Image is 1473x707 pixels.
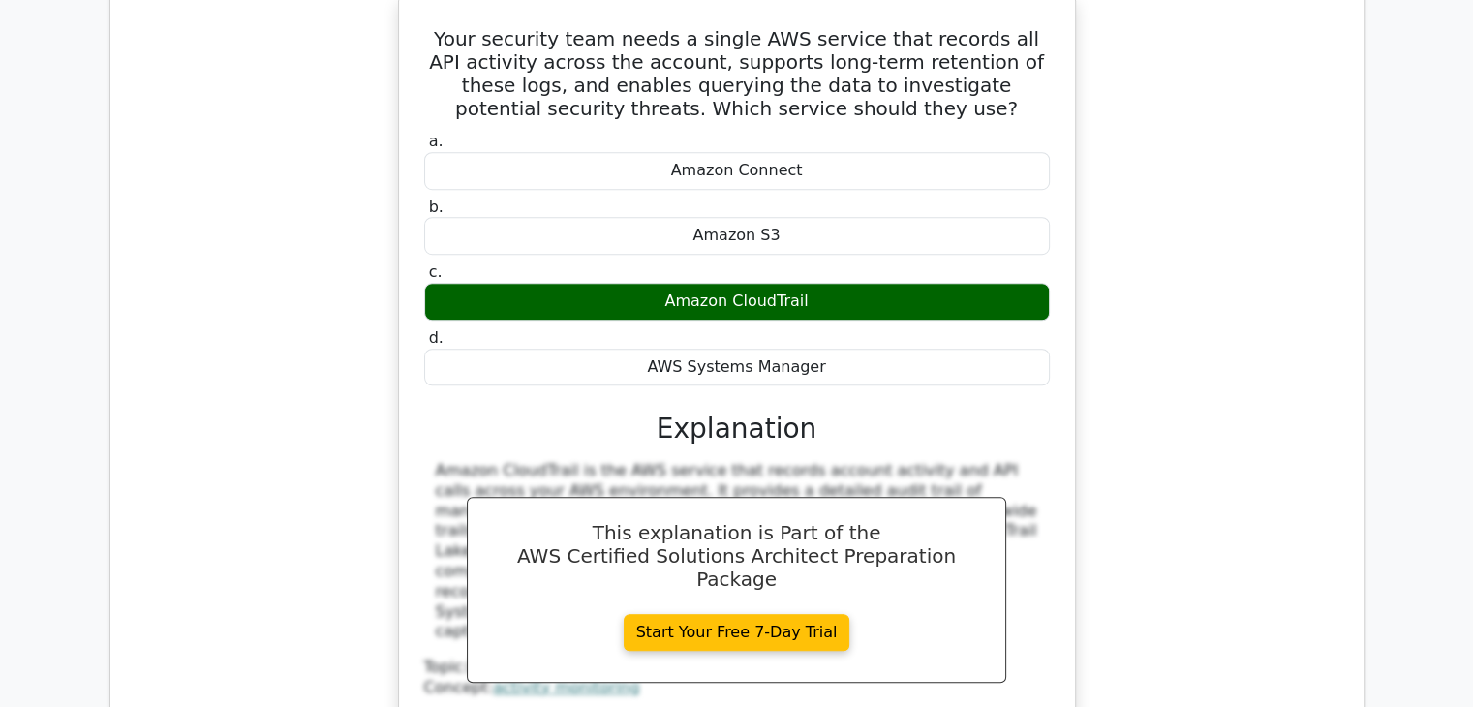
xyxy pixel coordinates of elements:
div: Concept: [424,678,1050,698]
a: Start Your Free 7-Day Trial [624,614,850,651]
a: activity monitoring [493,678,639,696]
div: Amazon CloudTrail is the AWS service that records account activity and API calls across your AWS ... [436,461,1038,642]
span: a. [429,132,444,150]
h5: Your security team needs a single AWS service that records all API activity across the account, s... [422,27,1052,120]
h3: Explanation [436,413,1038,446]
div: Amazon CloudTrail [424,283,1050,321]
div: Topic: [424,658,1050,678]
div: Amazon S3 [424,217,1050,255]
span: d. [429,328,444,347]
span: b. [429,198,444,216]
div: Amazon Connect [424,152,1050,190]
span: c. [429,262,443,281]
div: AWS Systems Manager [424,349,1050,386]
